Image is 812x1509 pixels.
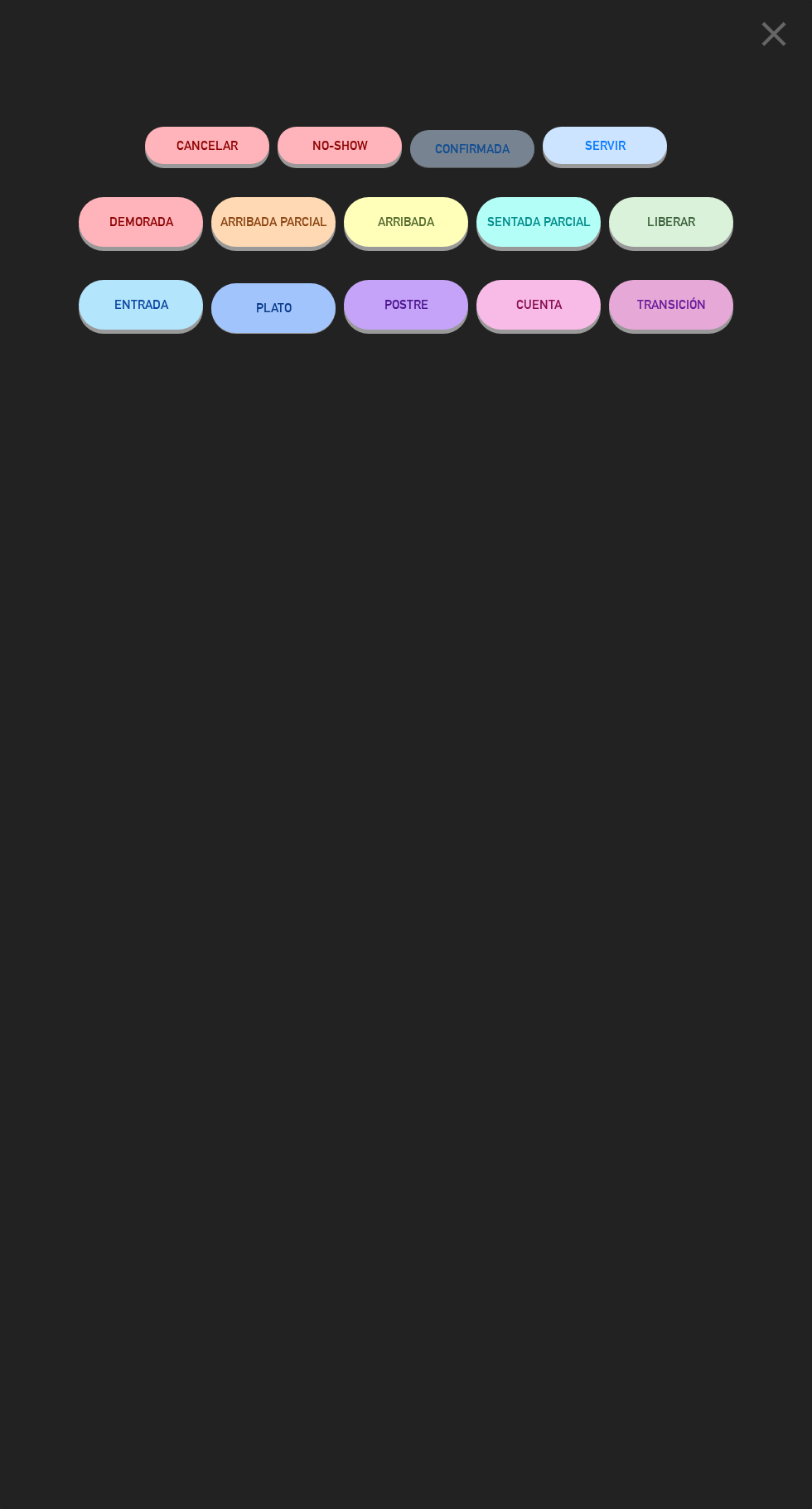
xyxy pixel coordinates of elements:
[344,197,468,247] button: ARRIBADA
[344,280,468,330] button: POSTRE
[609,197,733,247] button: LIBERAR
[753,13,795,55] i: close
[79,280,203,330] button: ENTRADA
[435,142,510,156] span: CONFIRMADA
[79,197,203,247] button: DEMORADA
[211,283,336,333] button: PLATO
[220,215,327,229] span: ARRIBADA PARCIAL
[211,197,336,247] button: ARRIBADA PARCIAL
[410,130,534,167] button: CONFIRMADA
[476,197,601,247] button: SENTADA PARCIAL
[476,280,601,330] button: CUENTA
[609,280,733,330] button: TRANSICIÓN
[748,12,800,61] button: close
[647,215,695,229] span: LIBERAR
[543,127,667,164] button: SERVIR
[145,127,269,164] button: Cancelar
[278,127,402,164] button: NO-SHOW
